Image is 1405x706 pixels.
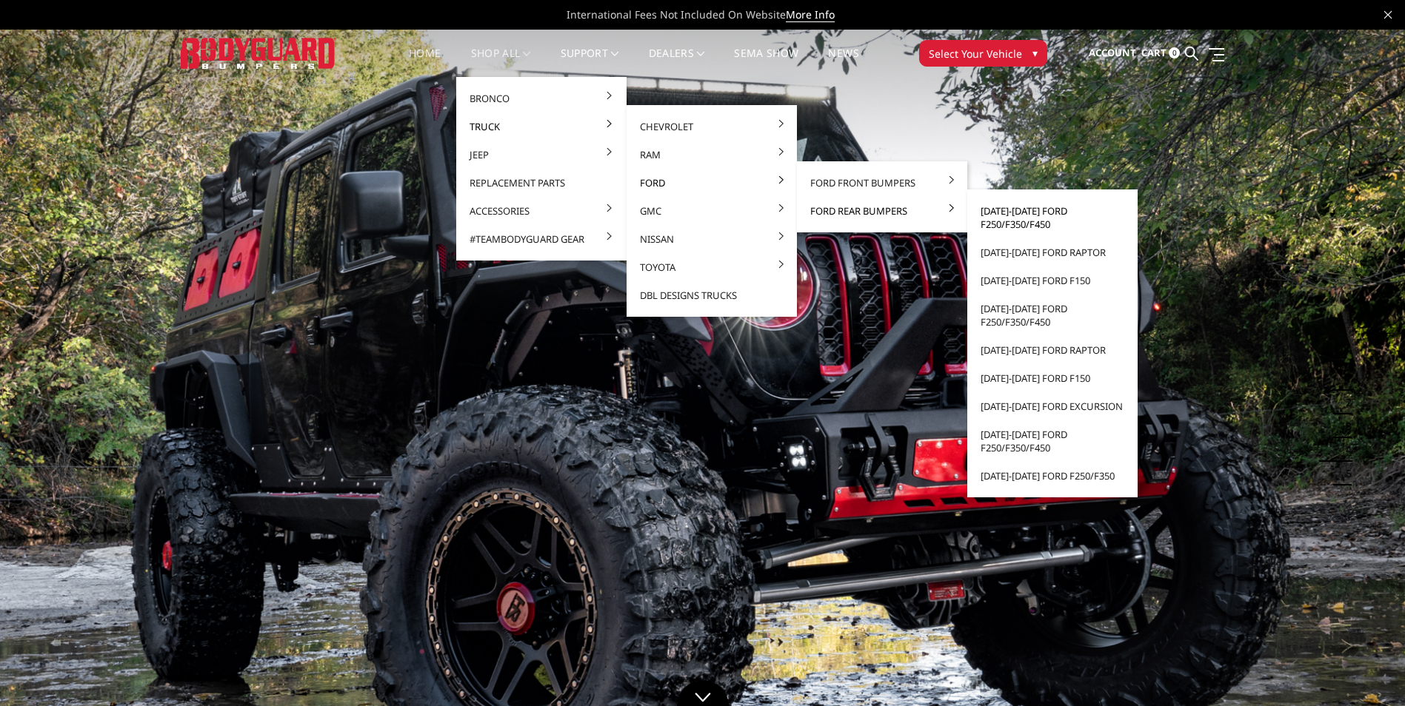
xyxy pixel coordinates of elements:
a: Toyota [633,253,791,281]
a: [DATE]-[DATE] Ford Excursion [973,392,1132,420]
button: 3 of 5 [1337,414,1352,438]
a: [DATE]-[DATE] Ford F250/F350 [973,462,1132,490]
a: GMC [633,197,791,225]
a: [DATE]-[DATE] Ford Raptor [973,238,1132,266]
button: 4 of 5 [1337,438,1352,462]
a: Dealers [649,48,705,77]
span: ▾ [1032,45,1038,61]
a: Chevrolet [633,112,791,141]
button: 5 of 5 [1337,462,1352,485]
a: More Info [786,7,835,22]
a: Jeep [462,141,621,169]
a: [DATE]-[DATE] Ford F250/F350/F450 [973,197,1132,238]
a: Accessories [462,197,621,225]
a: Cart 0 [1141,33,1180,73]
button: Select Your Vehicle [919,40,1047,67]
a: [DATE]-[DATE] Ford F150 [973,266,1132,295]
a: Click to Down [677,680,729,706]
button: 1 of 5 [1337,367,1352,391]
span: Cart [1141,46,1167,59]
a: Account [1089,33,1136,73]
a: Truck [462,112,621,141]
a: News [828,48,858,77]
a: Bronco [462,84,621,112]
a: Home [409,48,441,77]
a: [DATE]-[DATE] Ford F250/F350/F450 [973,420,1132,462]
a: Ford Rear Bumpers [803,197,961,225]
a: [DATE]-[DATE] Ford F250/F350/F450 [973,295,1132,336]
a: Ford Front Bumpers [803,169,961,197]
a: Ford [633,169,791,197]
iframe: Chat Widget [1331,635,1405,706]
span: 0 [1169,47,1180,58]
a: Ram [633,141,791,169]
a: shop all [471,48,531,77]
a: Nissan [633,225,791,253]
a: #TeamBodyguard Gear [462,225,621,253]
button: 2 of 5 [1337,391,1352,414]
a: Support [561,48,619,77]
a: [DATE]-[DATE] Ford Raptor [973,336,1132,364]
a: SEMA Show [734,48,798,77]
span: Account [1089,46,1136,59]
img: BODYGUARD BUMPERS [181,38,336,68]
a: [DATE]-[DATE] Ford F150 [973,364,1132,392]
span: Select Your Vehicle [929,46,1022,61]
a: Replacement Parts [462,169,621,197]
a: DBL Designs Trucks [633,281,791,309]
